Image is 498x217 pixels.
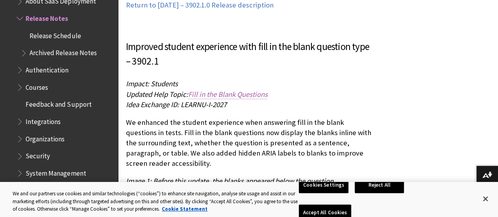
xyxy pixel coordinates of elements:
span: Release Schedule [30,29,81,40]
button: Cookies Settings [299,177,348,193]
span: Integrations [26,115,61,126]
button: Reject All [355,177,404,193]
button: Close [477,190,494,208]
span: Feedback and Support [26,98,91,109]
span: Authentication [26,63,68,74]
span: Security [26,150,50,160]
div: We and our partners use cookies and similar technologies (“cookies”) to enhance site navigation, ... [13,190,299,213]
span: Image 1: Before this update, the blanks appeared below the question. [126,176,335,185]
a: Return to [DATE] – 3902.1.0 Release description [126,0,274,10]
span: Updated Help Topic: [126,90,188,99]
span: Idea Exchange ID: LEARNU-I-2027 [126,100,227,109]
span: Improved student experience with fill in the blank question type – 3902.1 [126,40,369,68]
span: Courses [26,81,48,91]
p: We enhanced the student experience when answering fill in the blank questions in tests. Fill in t... [126,117,374,169]
a: More information about your privacy, opens in a new tab [162,206,207,212]
span: Impact: Students [126,79,178,88]
span: Organizations [26,132,65,143]
span: Release Notes [26,12,68,22]
span: System Management [26,167,86,177]
a: Fill in the Blank Questions [188,90,268,99]
span: Archived Release Notes [30,46,96,57]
